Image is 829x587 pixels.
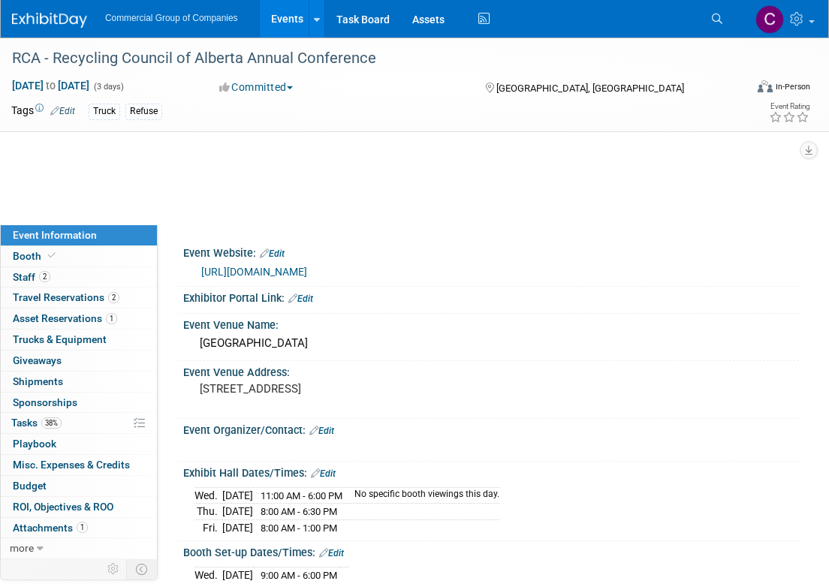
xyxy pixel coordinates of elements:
div: Event Rating [769,103,809,110]
span: Event Information [13,229,97,241]
div: Truck [89,104,120,119]
i: Booth reservation complete [48,251,56,260]
button: Committed [214,80,299,95]
td: Tags [11,103,75,120]
span: 8:00 AM - 6:30 PM [261,506,337,517]
a: Edit [260,248,285,259]
a: Edit [311,468,336,479]
span: 1 [106,313,117,324]
a: Shipments [1,372,157,392]
div: [GEOGRAPHIC_DATA] [194,332,788,355]
span: Booth [13,250,59,262]
span: 2 [39,271,50,282]
a: Budget [1,476,157,496]
span: 2 [108,292,119,303]
a: Edit [50,106,75,116]
div: In-Person [775,81,810,92]
td: Wed. [194,487,222,504]
a: Edit [309,426,334,436]
td: Fri. [194,519,222,535]
a: Edit [319,548,344,558]
span: Commercial Group of Companies [105,13,237,23]
div: Exhibitor Portal Link: [183,287,799,306]
span: [DATE] [DATE] [11,79,90,92]
span: 9:00 AM - 6:00 PM [261,570,337,581]
span: (3 days) [92,82,124,92]
div: Booth Set-up Dates/Times: [183,541,799,561]
a: Booth [1,246,157,266]
a: Giveaways [1,351,157,371]
td: [DATE] [222,519,253,535]
a: Trucks & Equipment [1,330,157,350]
img: Cole Mattern [755,5,784,34]
a: Edit [288,293,313,304]
span: 1 [77,522,88,533]
td: Personalize Event Tab Strip [101,559,127,579]
a: [URL][DOMAIN_NAME] [201,266,307,278]
div: Event Website: [183,242,799,261]
a: Staff2 [1,267,157,287]
span: ROI, Objectives & ROO [13,501,113,513]
td: [DATE] [222,487,253,504]
a: ROI, Objectives & ROO [1,497,157,517]
td: [DATE] [222,567,253,582]
td: Wed. [194,567,222,582]
div: Event Venue Address: [183,361,799,380]
span: Travel Reservations [13,291,119,303]
span: Tasks [11,417,62,429]
a: Event Information [1,225,157,245]
span: Budget [13,480,47,492]
a: Tasks38% [1,413,157,433]
span: Attachments [13,522,88,534]
img: ExhibitDay [12,13,87,28]
td: Thu. [194,504,222,520]
span: Staff [13,271,50,283]
span: more [10,542,34,554]
a: Playbook [1,434,157,454]
span: 11:00 AM - 6:00 PM [261,490,342,501]
span: to [44,80,58,92]
div: Exhibit Hall Dates/Times: [183,462,799,481]
span: Asset Reservations [13,312,117,324]
div: Event Organizer/Contact: [183,419,799,438]
a: Misc. Expenses & Credits [1,455,157,475]
a: Travel Reservations2 [1,287,157,308]
span: Misc. Expenses & Credits [13,459,130,471]
span: Playbook [13,438,56,450]
span: Trucks & Equipment [13,333,107,345]
td: No specific booth viewings this day. [345,487,499,504]
span: Sponsorships [13,396,77,408]
a: Sponsorships [1,393,157,413]
div: Event Format [686,78,810,101]
span: Giveaways [13,354,62,366]
div: Refuse [125,104,162,119]
span: 38% [41,417,62,429]
img: Format-Inperson.png [758,80,773,92]
span: Shipments [13,375,63,387]
a: Attachments1 [1,518,157,538]
div: Event Venue Name: [183,314,799,333]
div: RCA - Recycling Council of Alberta Annual Conference [7,45,731,72]
td: [DATE] [222,504,253,520]
span: 8:00 AM - 1:00 PM [261,522,337,534]
a: more [1,538,157,558]
pre: [STREET_ADDRESS] [200,382,424,396]
td: Toggle Event Tabs [127,559,158,579]
a: Asset Reservations1 [1,309,157,329]
span: [GEOGRAPHIC_DATA], [GEOGRAPHIC_DATA] [496,83,684,94]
